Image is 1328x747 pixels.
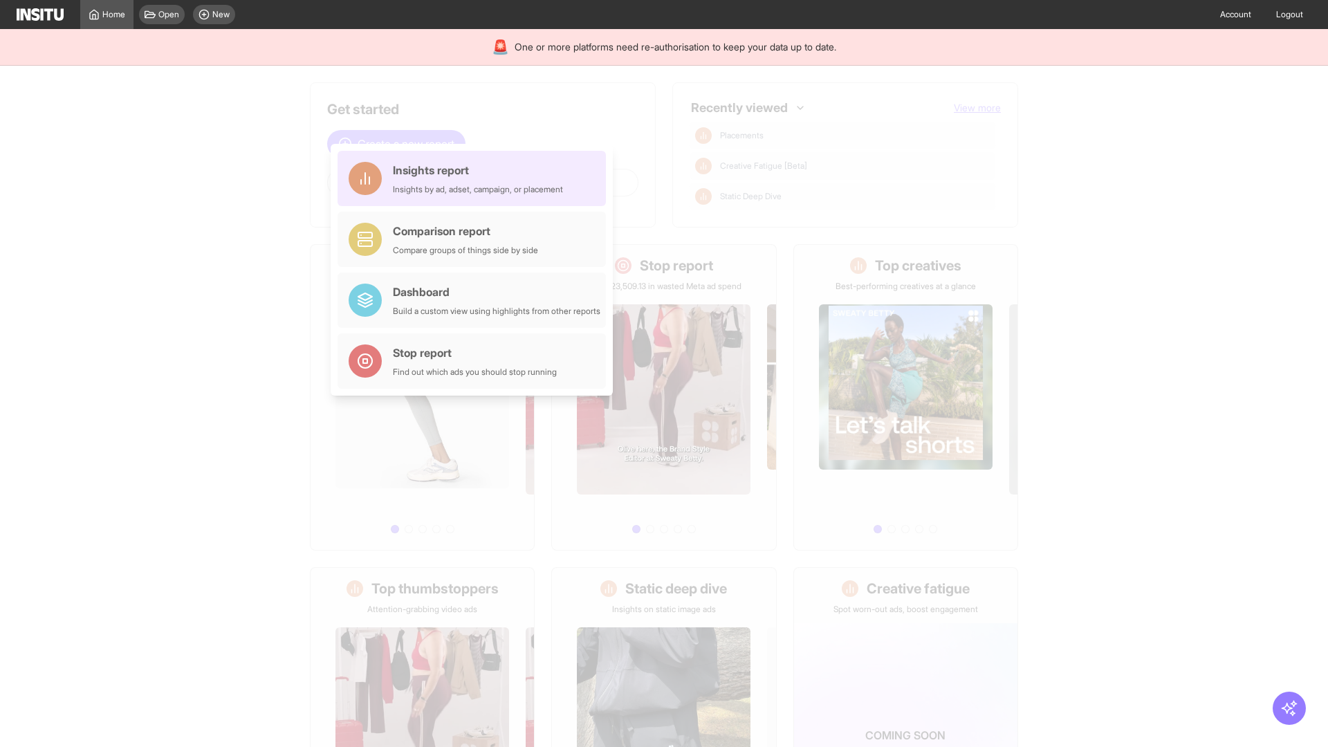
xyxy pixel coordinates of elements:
[393,284,600,300] div: Dashboard
[393,223,538,239] div: Comparison report
[17,8,64,21] img: Logo
[393,306,600,317] div: Build a custom view using highlights from other reports
[393,162,563,178] div: Insights report
[393,367,557,378] div: Find out which ads you should stop running
[515,40,836,54] span: One or more platforms need re-authorisation to keep your data up to date.
[158,9,179,20] span: Open
[102,9,125,20] span: Home
[393,184,563,195] div: Insights by ad, adset, campaign, or placement
[393,245,538,256] div: Compare groups of things side by side
[212,9,230,20] span: New
[393,344,557,361] div: Stop report
[492,37,509,57] div: 🚨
